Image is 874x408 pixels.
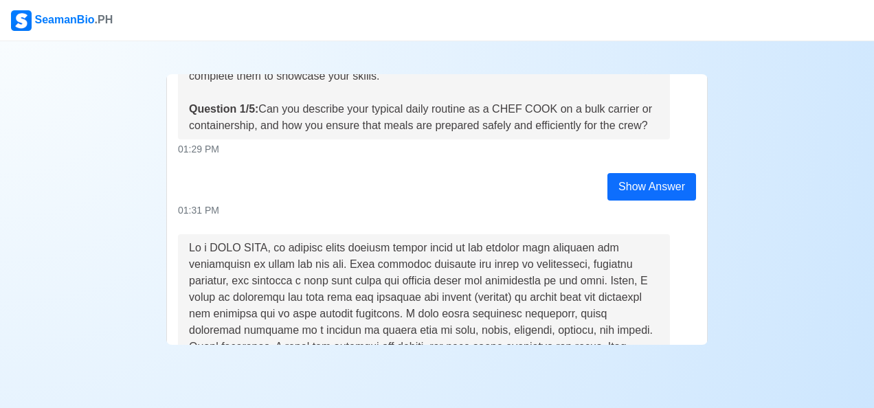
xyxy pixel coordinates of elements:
[11,10,113,31] div: SeamanBio
[95,14,113,25] span: .PH
[178,142,696,157] div: 01:29 PM
[11,10,32,31] img: Logo
[189,19,659,134] div: Hello [PERSON_NAME], I'm Gem from SeamanBioPH, and we want you to be successful in your applicati...
[189,103,258,115] strong: Question 1/5:
[607,173,696,201] div: Show Answer
[178,203,696,218] div: 01:31 PM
